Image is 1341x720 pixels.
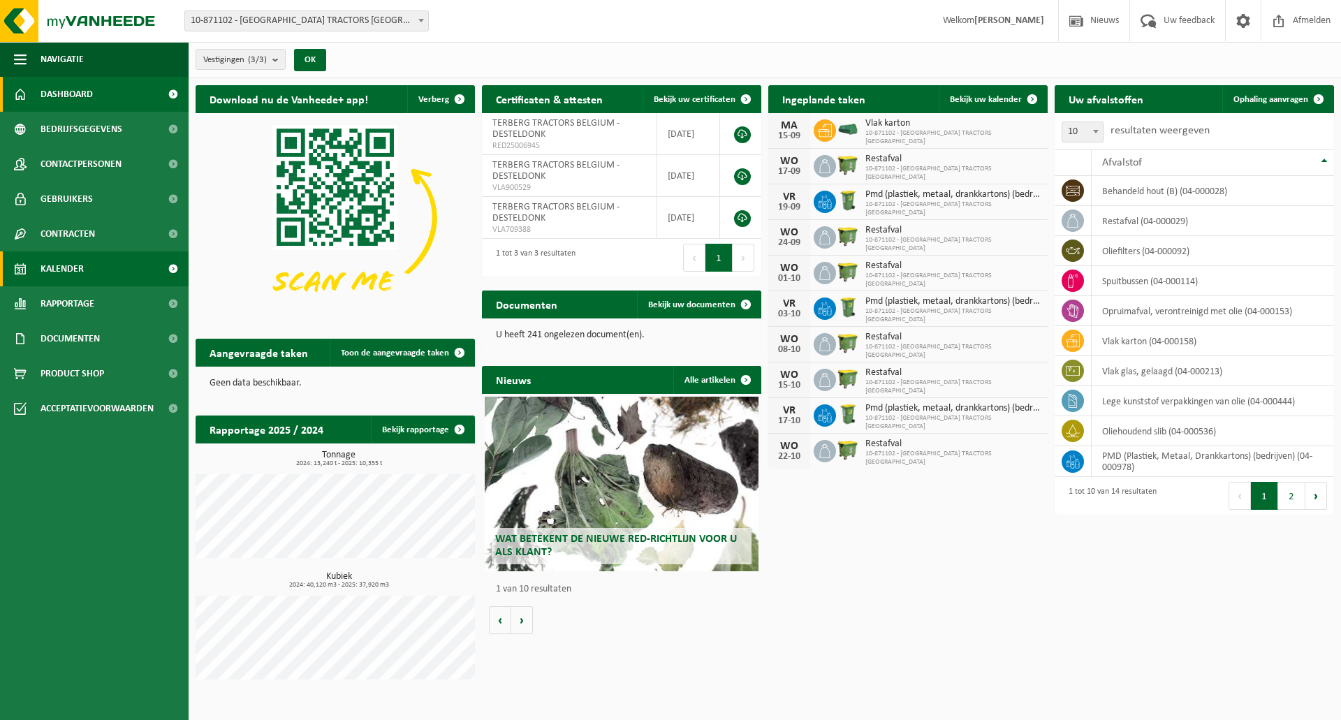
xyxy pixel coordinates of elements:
[41,321,100,356] span: Documenten
[865,272,1041,288] span: 10-871102 - [GEOGRAPHIC_DATA] TRACTORS [GEOGRAPHIC_DATA]
[492,224,646,235] span: VLA709388
[1062,122,1104,142] span: 10
[407,85,474,113] button: Verberg
[775,120,803,131] div: MA
[1251,482,1278,510] button: 1
[248,55,267,64] count: (3/3)
[1092,356,1334,386] td: vlak glas, gelaagd (04-000213)
[775,334,803,345] div: WO
[836,123,860,135] img: HK-XK-22-GN-00
[1229,482,1251,510] button: Previous
[41,112,122,147] span: Bedrijfsgegevens
[865,332,1041,343] span: Restafval
[203,450,475,467] h3: Tonnage
[865,236,1041,253] span: 10-871102 - [GEOGRAPHIC_DATA] TRACTORS [GEOGRAPHIC_DATA]
[185,11,428,31] span: 10-871102 - TERBERG TRACTORS BELGIUM - DESTELDONK
[341,348,449,358] span: Toon de aangevraagde taken
[1092,416,1334,446] td: oliehoudend slib (04-000536)
[865,154,1041,165] span: Restafval
[496,330,747,340] p: U heeft 241 ongelezen document(en).
[775,274,803,284] div: 01-10
[1092,266,1334,296] td: spuitbussen (04-000114)
[683,244,705,272] button: Previous
[836,224,860,248] img: WB-1100-HPE-GN-50
[496,585,754,594] p: 1 van 10 resultaten
[775,156,803,167] div: WO
[865,200,1041,217] span: 10-871102 - [GEOGRAPHIC_DATA] TRACTORS [GEOGRAPHIC_DATA]
[648,300,735,309] span: Bekijk uw documenten
[836,260,860,284] img: WB-1100-HPE-GN-50
[865,414,1041,431] span: 10-871102 - [GEOGRAPHIC_DATA] TRACTORS [GEOGRAPHIC_DATA]
[482,85,617,112] h2: Certificaten & attesten
[865,118,1041,129] span: Vlak karton
[1278,482,1305,510] button: 2
[495,534,737,558] span: Wat betekent de nieuwe RED-richtlijn voor u als klant?
[865,225,1041,236] span: Restafval
[511,606,533,634] button: Volgende
[418,95,449,104] span: Verberg
[775,298,803,309] div: VR
[775,452,803,462] div: 22-10
[865,439,1041,450] span: Restafval
[657,155,720,197] td: [DATE]
[643,85,760,113] a: Bekijk uw certificaten
[637,291,760,318] a: Bekijk uw documenten
[733,244,754,272] button: Next
[196,85,382,112] h2: Download nu de Vanheede+ app!
[865,403,1041,414] span: Pmd (plastiek, metaal, drankkartons) (bedrijven)
[485,397,759,571] a: Wat betekent de nieuwe RED-richtlijn voor u als klant?
[1233,95,1308,104] span: Ophaling aanvragen
[41,42,84,77] span: Navigatie
[196,113,475,323] img: Download de VHEPlus App
[1062,480,1157,511] div: 1 tot 10 van 14 resultaten
[775,309,803,319] div: 03-10
[203,582,475,589] span: 2024: 40,120 m3 - 2025: 37,920 m3
[775,345,803,355] div: 08-10
[1092,176,1334,206] td: behandeld hout (B) (04-000028)
[492,160,620,182] span: TERBERG TRACTORS BELGIUM - DESTELDONK
[41,216,95,251] span: Contracten
[489,606,511,634] button: Vorige
[1305,482,1327,510] button: Next
[865,129,1041,146] span: 10-871102 - [GEOGRAPHIC_DATA] TRACTORS [GEOGRAPHIC_DATA]
[865,343,1041,360] span: 10-871102 - [GEOGRAPHIC_DATA] TRACTORS [GEOGRAPHIC_DATA]
[865,165,1041,182] span: 10-871102 - [GEOGRAPHIC_DATA] TRACTORS [GEOGRAPHIC_DATA]
[41,356,104,391] span: Product Shop
[865,260,1041,272] span: Restafval
[775,131,803,141] div: 15-09
[492,118,620,140] span: TERBERG TRACTORS BELGIUM - DESTELDONK
[865,189,1041,200] span: Pmd (plastiek, metaal, drankkartons) (bedrijven)
[657,113,720,155] td: [DATE]
[775,263,803,274] div: WO
[775,167,803,177] div: 17-09
[865,296,1041,307] span: Pmd (plastiek, metaal, drankkartons) (bedrijven)
[1062,122,1103,142] span: 10
[654,95,735,104] span: Bekijk uw certificaten
[775,416,803,426] div: 17-10
[775,369,803,381] div: WO
[657,197,720,239] td: [DATE]
[1055,85,1157,112] h2: Uw afvalstoffen
[1102,157,1142,168] span: Afvalstof
[775,191,803,203] div: VR
[775,238,803,248] div: 24-09
[673,366,760,394] a: Alle artikelen
[294,49,326,71] button: OK
[489,242,576,273] div: 1 tot 3 van 3 resultaten
[1092,236,1334,266] td: oliefilters (04-000092)
[836,331,860,355] img: WB-1100-HPE-GN-50
[203,572,475,589] h3: Kubiek
[196,416,337,443] h2: Rapportage 2025 / 2024
[1092,326,1334,356] td: vlak karton (04-000158)
[775,227,803,238] div: WO
[950,95,1022,104] span: Bekijk uw kalender
[210,379,461,388] p: Geen data beschikbaar.
[836,295,860,319] img: WB-0240-HPE-GN-51
[768,85,879,112] h2: Ingeplande taken
[1222,85,1333,113] a: Ophaling aanvragen
[41,391,154,426] span: Acceptatievoorwaarden
[203,460,475,467] span: 2024: 13,240 t - 2025: 10,355 t
[974,15,1044,26] strong: [PERSON_NAME]
[330,339,474,367] a: Toon de aangevraagde taken
[775,381,803,390] div: 15-10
